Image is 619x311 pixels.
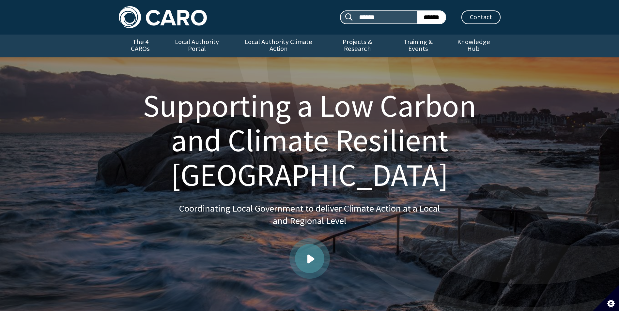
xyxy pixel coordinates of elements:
a: Contact [461,10,501,24]
a: The 4 CAROs [119,35,162,57]
a: Training & Events [390,35,447,57]
a: Projects & Research [325,35,390,57]
h1: Supporting a Low Carbon and Climate Resilient [GEOGRAPHIC_DATA] [127,89,493,192]
p: Coordinating Local Government to deliver Climate Action at a Local and Regional Level [179,202,440,227]
a: Knowledge Hub [447,35,500,57]
img: Caro logo [119,6,207,28]
a: Local Authority Climate Action [232,35,325,57]
a: Local Authority Portal [162,35,232,57]
button: Set cookie preferences [593,285,619,311]
a: Play video [295,244,324,273]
